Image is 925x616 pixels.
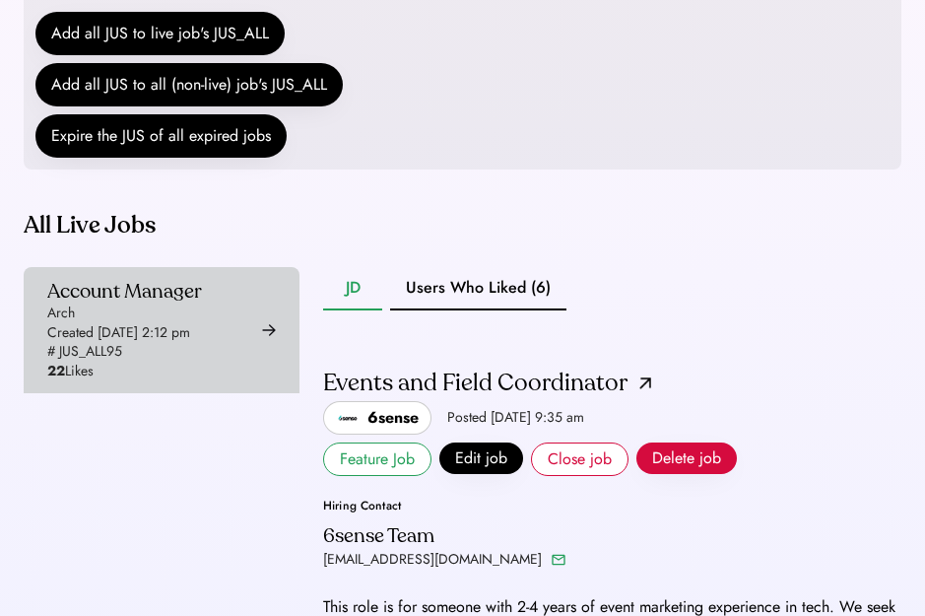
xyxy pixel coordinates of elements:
img: 6sense.png [336,406,360,430]
img: arrow-up-right.png [639,377,651,389]
div: Account Manager [47,279,202,304]
button: Expire the JUS of all expired jobs [35,114,287,158]
button: Feature Job [323,443,431,476]
div: [EMAIL_ADDRESS][DOMAIN_NAME] [323,548,542,572]
button: Close job [531,443,628,476]
div: 6sense [367,406,419,430]
div: Posted [DATE] 9:35 am [447,408,584,428]
div: 6sense Team [323,523,434,548]
div: Created [DATE] 2:12 pm [47,323,190,343]
div: Likes [47,362,94,381]
strong: 22 [47,361,65,380]
button: Add all JUS to live job's JUS_ALL [35,12,285,55]
button: JD [323,267,382,310]
div: Hiring Contact [323,500,567,512]
div: # JUS_ALL95 [47,342,122,362]
button: Users Who Liked (6) [390,267,566,310]
div: Arch [47,304,75,323]
button: Delete job [636,443,737,474]
button: Add all JUS to all (non-live) job's JUS_ALL [35,63,343,106]
div: Events and Field Coordinator [323,368,628,399]
div: All Live Jobs [24,210,901,241]
img: arrow-right-black.svg [262,323,276,337]
button: Edit job [439,443,523,474]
